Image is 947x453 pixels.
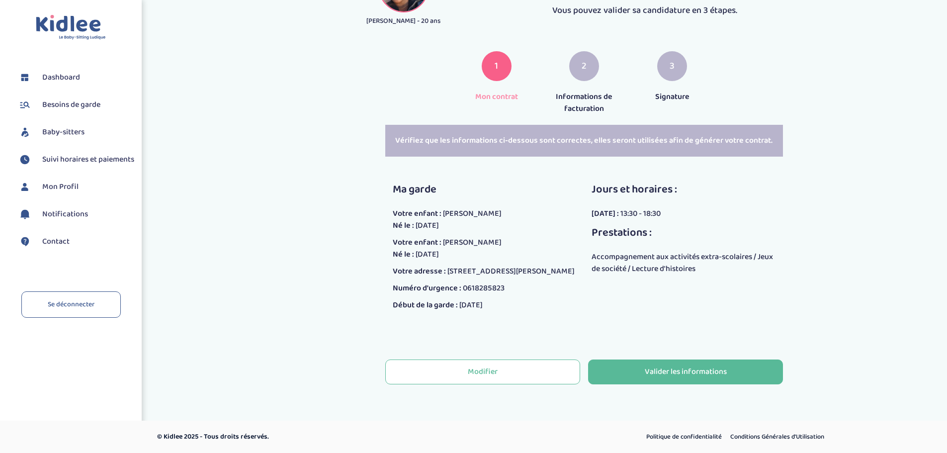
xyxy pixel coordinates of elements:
[582,59,587,74] span: 2
[393,282,461,294] span: Numéro d'urgence :
[42,154,134,166] span: Suivi horaires et paiements
[592,181,775,198] p: Jours et horaires :
[416,248,439,261] span: [DATE]
[42,72,80,84] span: Dashboard
[463,282,505,294] span: 0618285823
[459,299,483,311] span: [DATE]
[636,91,709,103] p: Signature
[393,207,441,220] span: Votre enfant :
[17,234,134,249] a: Contact
[17,97,32,112] img: besoin.svg
[17,207,32,222] img: notification.svg
[588,360,783,384] button: Valider les informations
[385,360,580,384] button: Modifier
[447,265,575,277] span: [STREET_ADDRESS][PERSON_NAME]
[42,126,85,138] span: Baby-sitters
[393,219,414,232] span: Né le :
[592,225,775,241] p: Prestations :
[727,431,828,444] a: Conditions Générales d’Utilisation
[385,125,783,157] div: Vérifiez que les informations ci-dessous sont correctes, elles seront utilisées afin de générer v...
[42,208,88,220] span: Notifications
[17,125,134,140] a: Baby-sitters
[21,291,121,318] a: Se déconnecter
[17,180,134,194] a: Mon Profil
[17,70,134,85] a: Dashboard
[670,59,675,74] span: 3
[645,366,727,378] div: Valider les informations
[17,152,32,167] img: suivihoraire.svg
[42,181,79,193] span: Mon Profil
[393,236,441,249] span: Votre enfant :
[393,181,575,198] p: Ma garde
[17,152,134,167] a: Suivi horaires et paiements
[471,4,818,17] p: Vous pouvez valider sa candidature en 3 étapes.
[548,91,621,115] p: Informations de facturation
[393,248,414,261] span: Né le :
[17,125,32,140] img: babysitters.svg
[42,99,100,111] span: Besoins de garde
[36,15,106,40] img: logo.svg
[393,265,446,277] span: Votre adresse :
[17,70,32,85] img: dashboard.svg
[17,234,32,249] img: contact.svg
[643,431,725,444] a: Politique de confidentialité
[592,251,775,275] div: Accompagnement aux activités extra-scolaires / Jeux de société / Lecture d'histoires
[157,432,516,442] p: © Kidlee 2025 - Tous droits réservés.
[495,59,498,74] span: 1
[17,207,134,222] a: Notifications
[416,219,439,232] span: [DATE]
[42,236,70,248] span: Contact
[17,180,32,194] img: profil.svg
[460,91,533,103] p: Mon contrat
[620,207,661,220] span: 13:30 - 18:30
[443,207,502,220] span: [PERSON_NAME]
[350,16,456,26] p: [PERSON_NAME] - 20 ans
[443,236,502,249] span: [PERSON_NAME]
[17,97,134,112] a: Besoins de garde
[393,299,458,311] span: Début de la garde :
[468,366,498,378] div: Modifier
[592,207,619,220] span: [DATE] :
